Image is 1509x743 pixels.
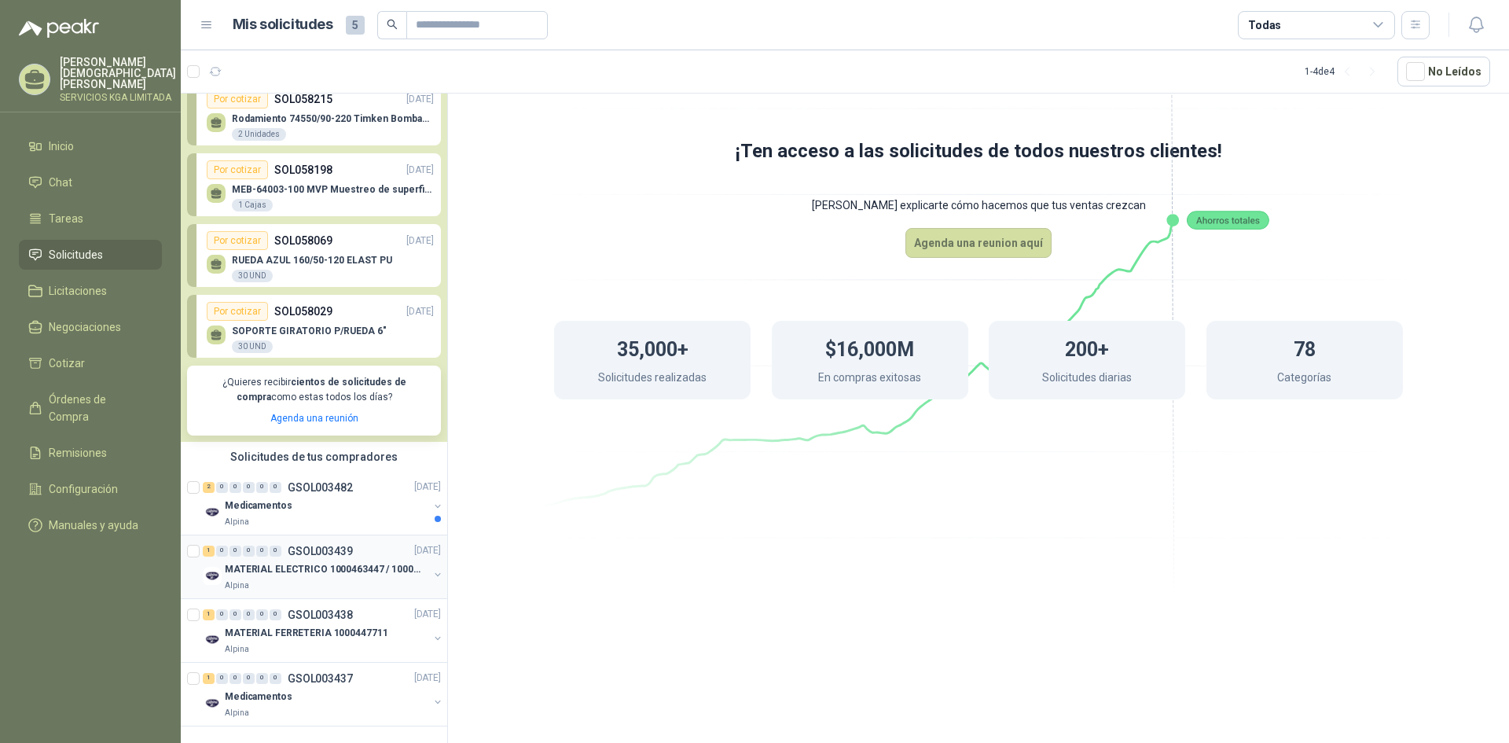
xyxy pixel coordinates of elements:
[414,543,441,558] p: [DATE]
[232,255,392,266] p: RUEDA AZUL 160/50-120 ELAST PU
[406,163,434,178] p: [DATE]
[274,303,332,320] p: SOL058029
[229,609,241,620] div: 0
[617,330,688,365] h1: 35,000+
[19,276,162,306] a: Licitaciones
[229,482,241,493] div: 0
[203,605,444,656] a: 1 0 0 0 0 0 GSOL003438[DATE] Company LogoMATERIAL FERRETERIA 1000447711Alpina
[346,16,365,35] span: 5
[256,609,268,620] div: 0
[406,92,434,107] p: [DATE]
[232,128,286,141] div: 2 Unidades
[905,228,1052,258] a: Agenda una reunion aquí
[207,90,268,109] div: Por cotizar
[1042,369,1132,390] p: Solicitudes diarias
[270,482,281,493] div: 0
[1294,330,1316,365] h1: 78
[207,231,268,250] div: Por cotizar
[387,19,398,30] span: search
[203,669,444,719] a: 1 0 0 0 0 0 GSOL003437[DATE] Company LogoMedicamentosAlpina
[598,369,707,390] p: Solicitudes realizadas
[203,546,215,557] div: 1
[203,673,215,684] div: 1
[256,546,268,557] div: 0
[229,673,241,684] div: 0
[187,224,441,287] a: Por cotizarSOL058069[DATE] RUEDA AZUL 160/50-120 ELAST PU30 UND
[288,482,353,493] p: GSOL003482
[49,517,138,534] span: Manuales y ayuda
[225,626,387,641] p: MATERIAL FERRETERIA 1000447711
[181,57,447,442] div: Ocultar SolicitudesPor cotizarSOL058215[DATE] Rodamiento 74550/90-220 Timken BombaVG402 UnidadesP...
[274,232,332,249] p: SOL058069
[818,369,921,390] p: En compras exitosas
[491,137,1466,167] h1: ¡Ten acceso a las solicitudes de todos nuestros clientes!
[270,673,281,684] div: 0
[207,160,268,179] div: Por cotizar
[243,673,255,684] div: 0
[225,707,249,719] p: Alpina
[406,234,434,248] p: [DATE]
[243,482,255,493] div: 0
[243,609,255,620] div: 0
[49,480,118,498] span: Configuración
[203,542,444,592] a: 1 0 0 0 0 0 GSOL003439[DATE] Company LogoMATERIAL ELECTRICO 1000463447 / 1000465800Alpina
[1397,57,1490,86] button: No Leídos
[207,302,268,321] div: Por cotizar
[216,609,228,620] div: 0
[232,326,387,337] p: SOPORTE GIRATORIO P/RUEDA 6"
[19,348,162,378] a: Cotizar
[49,444,107,462] span: Remisiones
[203,567,222,586] img: Company Logo
[1065,330,1109,365] h1: 200+
[825,330,914,365] h1: $16,000M
[196,375,431,405] p: ¿Quieres recibir como estas todos los días?
[49,391,147,425] span: Órdenes de Compra
[225,516,249,528] p: Alpina
[1305,59,1385,84] div: 1 - 4 de 4
[49,138,74,155] span: Inicio
[229,546,241,557] div: 0
[1277,369,1331,390] p: Categorías
[19,438,162,468] a: Remisiones
[232,270,273,282] div: 30 UND
[203,694,222,713] img: Company Logo
[225,643,249,656] p: Alpina
[19,19,99,38] img: Logo peakr
[270,413,358,424] a: Agenda una reunión
[216,673,228,684] div: 0
[60,57,176,90] p: [PERSON_NAME] [DEMOGRAPHIC_DATA] [PERSON_NAME]
[19,312,162,342] a: Negociaciones
[225,579,249,592] p: Alpina
[49,318,121,336] span: Negociaciones
[49,246,103,263] span: Solicitudes
[203,478,444,528] a: 2 0 0 0 0 0 GSOL003482[DATE] Company LogoMedicamentosAlpina
[256,673,268,684] div: 0
[216,546,228,557] div: 0
[19,474,162,504] a: Configuración
[203,609,215,620] div: 1
[49,210,83,227] span: Tareas
[232,184,434,195] p: MEB-64003-100 MVP Muestreo de superficies.
[232,113,434,124] p: Rodamiento 74550/90-220 Timken BombaVG40
[232,340,273,353] div: 30 UND
[203,631,222,649] img: Company Logo
[288,673,353,684] p: GSOL003437
[414,607,441,622] p: [DATE]
[288,546,353,557] p: GSOL003439
[181,442,447,472] div: Solicitudes de tus compradores
[49,174,72,191] span: Chat
[60,93,176,102] p: SERVICIOS KGA LIMITADA
[19,510,162,540] a: Manuales y ayuda
[491,182,1466,228] p: [PERSON_NAME] explicarte cómo hacemos que tus ventas crezcan
[19,131,162,161] a: Inicio
[256,482,268,493] div: 0
[233,13,333,36] h1: Mis solicitudes
[270,609,281,620] div: 0
[19,240,162,270] a: Solicitudes
[49,355,85,372] span: Cotizar
[232,199,273,211] div: 1 Cajas
[216,482,228,493] div: 0
[414,671,441,686] p: [DATE]
[270,546,281,557] div: 0
[203,503,222,522] img: Company Logo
